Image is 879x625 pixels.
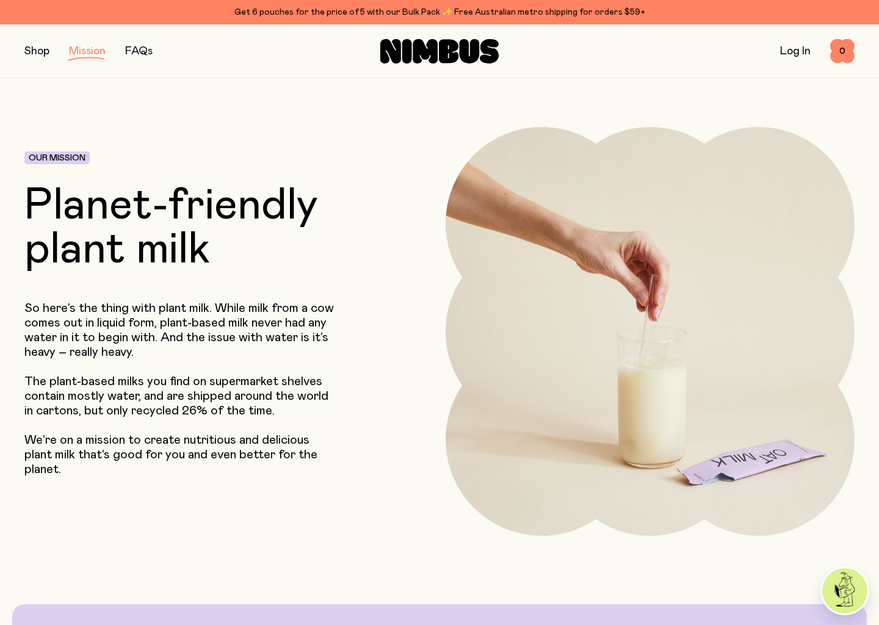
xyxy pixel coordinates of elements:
a: Log In [780,46,811,57]
p: The plant-based milks you find on supermarket shelves contain mostly water, and are shipped aroun... [24,374,334,418]
a: FAQs [125,46,153,57]
a: Mission [69,46,106,57]
button: 0 [830,39,855,63]
span: Our Mission [29,154,85,162]
h1: Planet-friendly plant milk [24,184,363,272]
img: agent [822,568,867,613]
div: Get 6 pouches for the price of 5 with our Bulk Pack ✨ Free Australian metro shipping for orders $59+ [24,5,855,20]
p: So here’s the thing with plant milk. While milk from a cow comes out in liquid form, plant-based ... [24,301,334,359]
p: We’re on a mission to create nutritious and delicious plant milk that’s good for you and even bet... [24,433,334,477]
